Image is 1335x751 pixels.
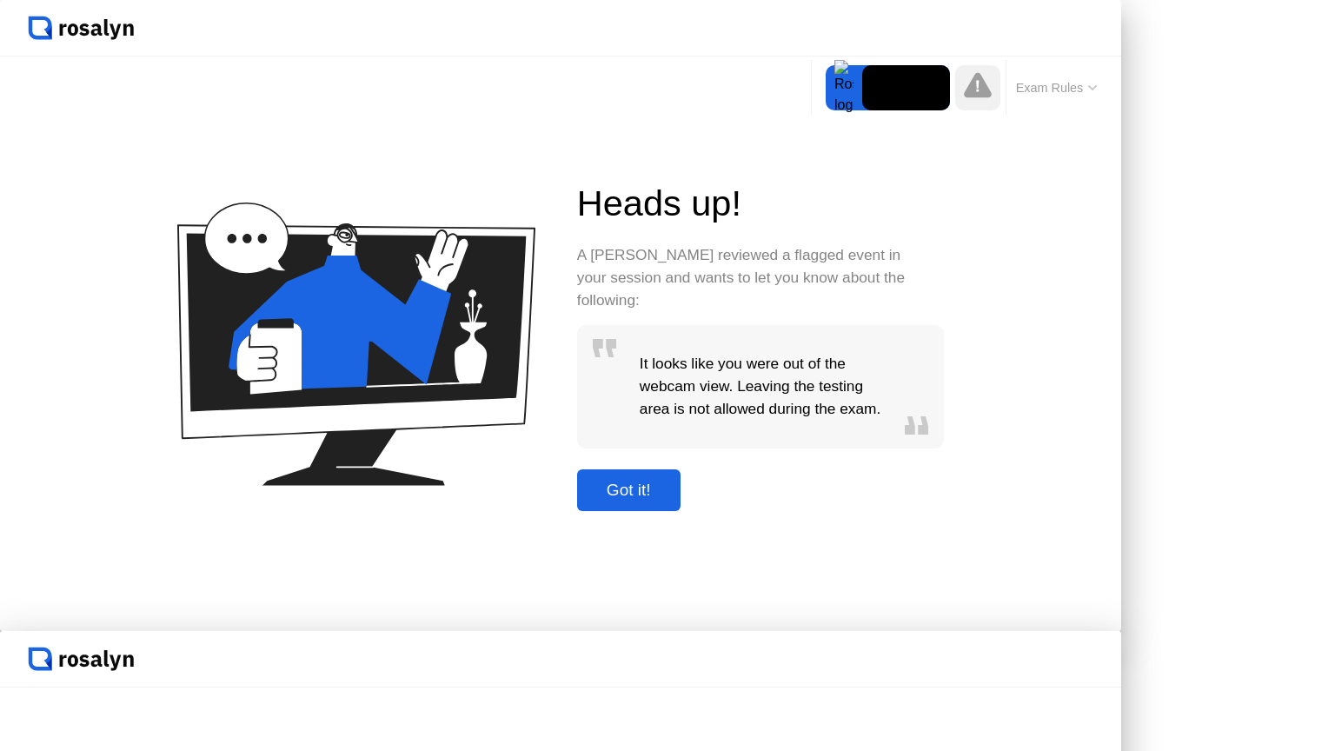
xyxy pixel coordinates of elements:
div: Heads up! [577,176,945,230]
div: Got it! [582,481,675,500]
div: A [PERSON_NAME] reviewed a flagged event in your session and wants to let you know about the foll... [577,244,911,312]
button: Exam Rules [1011,80,1103,96]
div: It looks like you were out of the webcam view. Leaving the testing area is not allowed during the... [633,325,889,449]
button: Got it! [577,469,681,511]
